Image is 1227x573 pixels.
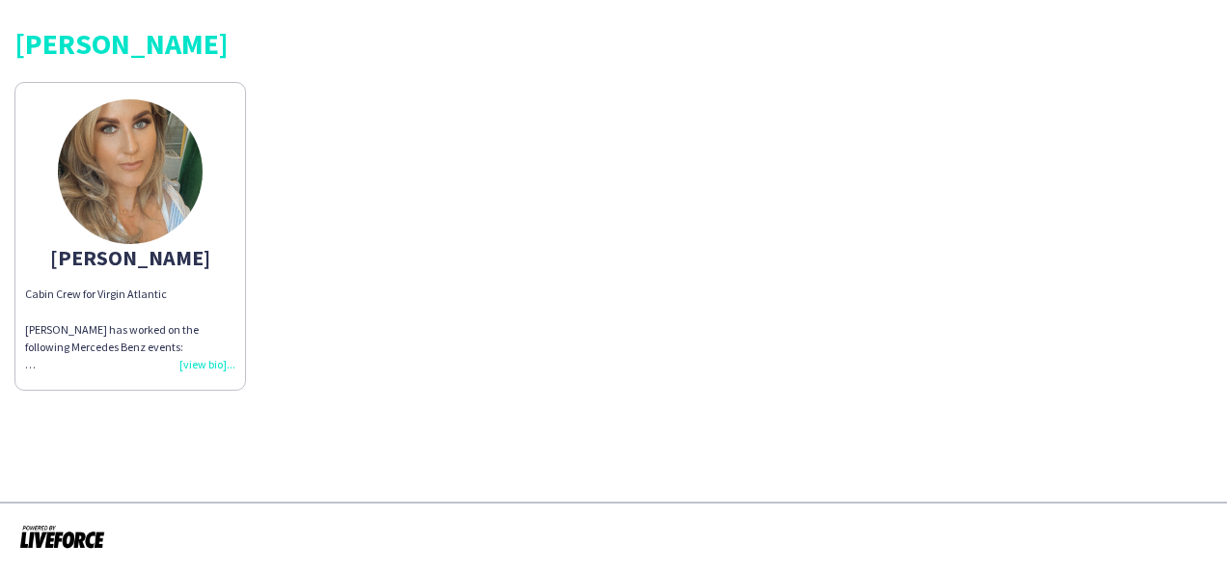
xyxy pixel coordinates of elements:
span: Cabin Crew for Virgin Atlantic [25,286,167,301]
div: [PERSON_NAME] [25,249,235,266]
span: [PERSON_NAME] has worked on the following Mercedes Benz events: [25,322,199,354]
img: thumb-60e4d16fc8a59.jpeg [58,99,203,244]
img: Powered by Liveforce [19,523,105,550]
div: [PERSON_NAME] [14,29,1213,58]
